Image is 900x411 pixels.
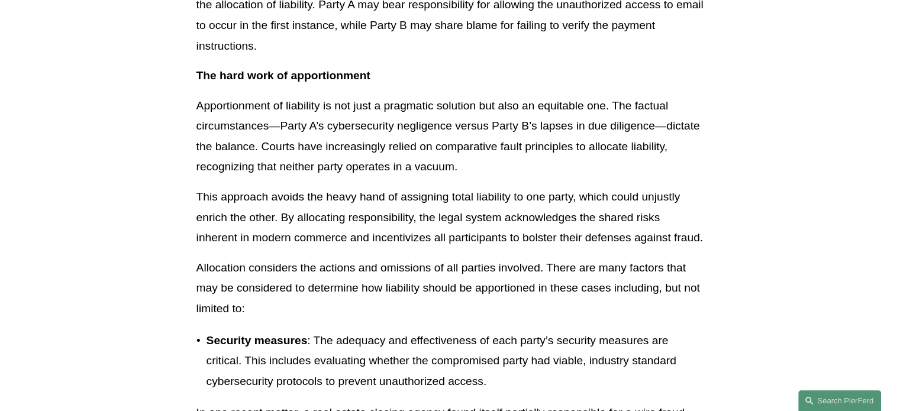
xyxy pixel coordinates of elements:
p: This approach avoids the heavy hand of assigning total liability to one party, which could unjust... [196,187,704,248]
a: Search this site [798,390,881,411]
p: : The adequacy and effectiveness of each party’s security measures are critical. This includes ev... [207,331,704,392]
p: Apportionment of liability is not just a pragmatic solution but also an equitable one. The factua... [196,96,704,177]
p: Allocation considers the actions and omissions of all parties involved. There are many factors th... [196,258,704,319]
strong: The hard work of apportionment [196,69,370,82]
strong: Security measures [207,334,308,347]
